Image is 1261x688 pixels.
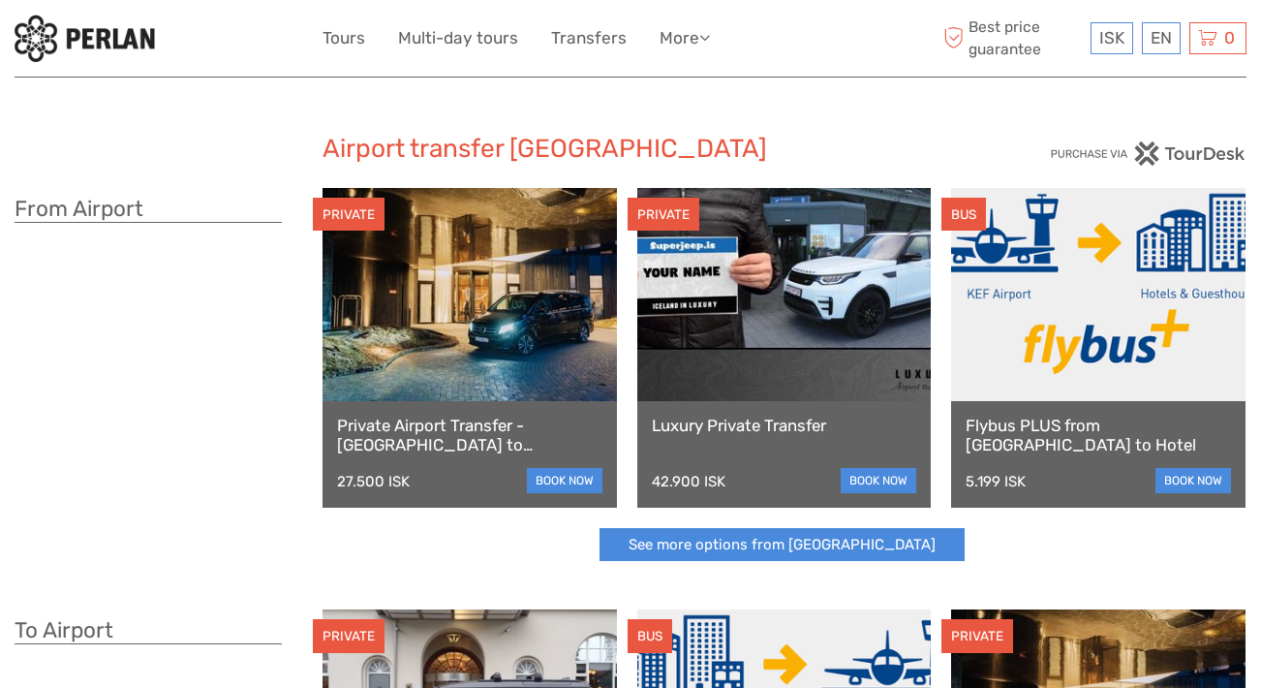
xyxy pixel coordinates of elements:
[1142,22,1181,54] div: EN
[323,24,365,52] a: Tours
[1099,28,1124,47] span: ISK
[15,15,155,62] img: 288-6a22670a-0f57-43d8-a107-52fbc9b92f2c_logo_small.jpg
[1050,141,1246,166] img: PurchaseViaTourDesk.png
[966,473,1026,490] div: 5.199 ISK
[628,198,699,232] div: PRIVATE
[652,473,725,490] div: 42.900 ISK
[527,468,602,493] a: book now
[551,24,627,52] a: Transfers
[313,198,384,232] div: PRIVATE
[1221,28,1238,47] span: 0
[652,416,917,435] a: Luxury Private Transfer
[841,468,916,493] a: book now
[337,416,602,455] a: Private Airport Transfer - [GEOGRAPHIC_DATA] to [GEOGRAPHIC_DATA]
[600,528,965,562] a: See more options from [GEOGRAPHIC_DATA]
[660,24,710,52] a: More
[941,198,986,232] div: BUS
[15,617,282,644] h3: To Airport
[966,416,1231,455] a: Flybus PLUS from [GEOGRAPHIC_DATA] to Hotel
[398,24,518,52] a: Multi-day tours
[15,196,282,223] h3: From Airport
[323,134,938,165] h2: Airport transfer [GEOGRAPHIC_DATA]
[938,16,1086,59] span: Best price guarantee
[313,619,384,653] div: PRIVATE
[628,619,672,653] div: BUS
[337,473,410,490] div: 27.500 ISK
[941,619,1013,653] div: PRIVATE
[1155,468,1231,493] a: book now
